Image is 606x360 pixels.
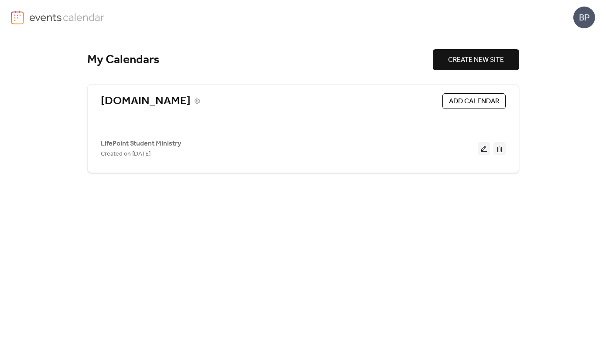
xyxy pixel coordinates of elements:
span: Created on [DATE] [101,149,151,160]
span: LifePoint Student Ministry [101,139,181,149]
button: CREATE NEW SITE [433,49,519,70]
span: ADD CALENDAR [449,96,499,107]
div: BP [573,7,595,28]
span: CREATE NEW SITE [448,55,504,65]
a: LifePoint Student Ministry [101,141,181,146]
a: [DOMAIN_NAME] [101,94,191,109]
div: My Calendars [87,52,433,68]
img: logo [11,10,24,24]
button: ADD CALENDAR [442,93,506,109]
img: logo-type [29,10,105,24]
